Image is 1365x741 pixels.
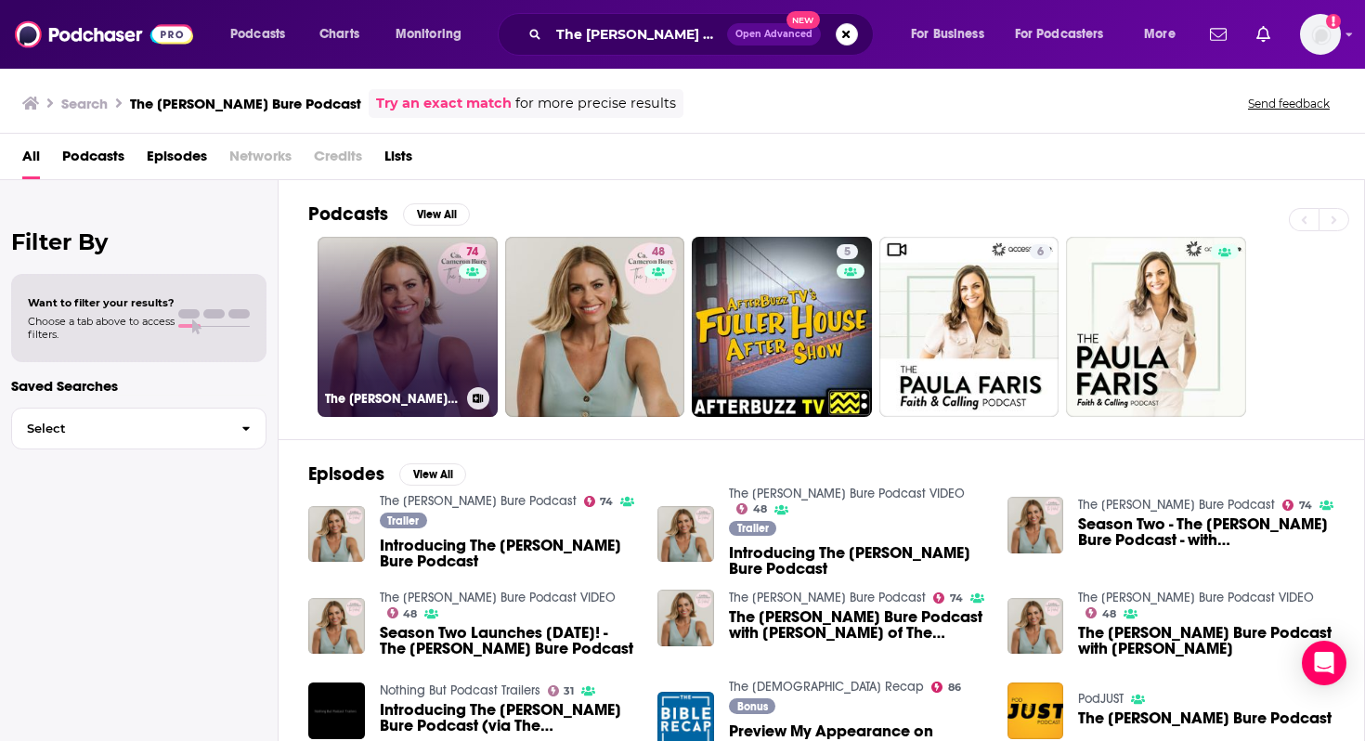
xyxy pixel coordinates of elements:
a: The Candace Cameron Bure Podcast with Tara-Leigh Cobble [1078,625,1334,656]
a: 74The [PERSON_NAME] Bure Podcast [318,237,498,417]
a: 74 [459,244,486,259]
span: 74 [1299,501,1312,510]
a: The Candace Cameron Bure Podcast VIDEO [380,590,616,605]
a: Introducing The Candace Cameron Bure Podcast (via The Candace Cameron Bure Podcast) [308,682,365,739]
svg: Add a profile image [1326,14,1341,29]
span: Season Two Launches [DATE]! - The [PERSON_NAME] Bure Podcast [380,625,636,656]
span: Podcasts [230,21,285,47]
a: The Candace Cameron Bure Podcast [729,590,926,605]
a: Try an exact match [376,93,512,114]
a: Season Two - The Candace Cameron Bure Podcast - with Heather MacFadyen [1078,516,1334,548]
a: The Bible Recap [729,679,924,695]
a: Introducing The Candace Cameron Bure Podcast [308,506,365,563]
span: Charts [319,21,359,47]
a: 6 [1030,244,1051,259]
a: The Candace Cameron Bure Podcast with Tara-Leigh Cobble of The Bible Recap [729,609,985,641]
span: Season Two - The [PERSON_NAME] Bure Podcast - with [PERSON_NAME] [1078,516,1334,548]
button: open menu [1131,19,1199,49]
span: Open Advanced [735,30,812,39]
div: Search podcasts, credits, & more... [515,13,891,56]
a: 48 [736,503,767,514]
img: Introducing The Candace Cameron Bure Podcast [657,506,714,563]
span: 86 [948,683,961,692]
a: The Candace Cameron Bure Podcast [1078,497,1275,513]
span: Podcasts [62,141,124,179]
a: EpisodesView All [308,462,466,486]
a: 86 [931,682,961,693]
a: Show notifications dropdown [1249,19,1278,50]
button: View All [403,203,470,226]
a: Lists [384,141,412,179]
button: open menu [383,19,486,49]
span: 74 [466,243,478,262]
span: 48 [753,505,767,513]
a: The Candace Cameron Bure Podcast VIDEO [729,486,965,501]
span: Want to filter your results? [28,296,175,309]
span: All [22,141,40,179]
button: open menu [1003,19,1131,49]
img: Podchaser - Follow, Share and Rate Podcasts [15,17,193,52]
a: 5 [692,237,872,417]
span: Networks [229,141,292,179]
span: 74 [600,498,613,506]
input: Search podcasts, credits, & more... [549,19,727,49]
button: open menu [217,19,309,49]
a: 74 [933,592,963,604]
span: Trailer [387,515,419,526]
a: Season Two Launches March 28! - The Candace Cameron Bure Podcast [380,625,636,656]
h2: Episodes [308,462,384,486]
img: User Profile [1300,14,1341,55]
span: The [PERSON_NAME] Bure Podcast with [PERSON_NAME] of The [DEMOGRAPHIC_DATA] Recap [729,609,985,641]
a: Episodes [147,141,207,179]
button: Open AdvancedNew [727,23,821,45]
span: Select [12,422,227,435]
span: Introducing The [PERSON_NAME] Bure Podcast [380,538,636,569]
a: Show notifications dropdown [1202,19,1234,50]
span: New [786,11,820,29]
button: Send feedback [1242,96,1335,111]
h3: Search [61,95,108,112]
span: 6 [1037,243,1044,262]
a: 48 [1085,607,1116,618]
span: 48 [1102,610,1116,618]
span: Monitoring [396,21,461,47]
a: Nothing But Podcast Trailers [380,682,540,698]
a: 48 [644,244,672,259]
a: Introducing The Candace Cameron Bure Podcast [380,538,636,569]
span: Introducing The [PERSON_NAME] Bure Podcast (via The [PERSON_NAME] Bure Podcast) [380,702,636,734]
button: open menu [898,19,1007,49]
span: 74 [950,594,963,603]
span: Introducing The [PERSON_NAME] Bure Podcast [729,545,985,577]
div: Open Intercom Messenger [1302,641,1346,685]
a: 6 [879,237,1059,417]
button: Show profile menu [1300,14,1341,55]
a: PodJUST [1078,691,1124,707]
a: Introducing The Candace Cameron Bure Podcast (via The Candace Cameron Bure Podcast) [380,702,636,734]
a: Introducing The Candace Cameron Bure Podcast [729,545,985,577]
img: Season Two - The Candace Cameron Bure Podcast - with Heather MacFadyen [1007,497,1064,553]
span: Bonus [737,701,768,712]
span: Trailer [737,523,769,534]
a: 48 [505,237,685,417]
p: Saved Searches [11,377,266,395]
h3: The [PERSON_NAME] Bure Podcast [325,391,460,407]
span: for more precise results [515,93,676,114]
span: Choose a tab above to access filters. [28,315,175,341]
img: The Candace Cameron Bure Podcast with Tara-Leigh Cobble of The Bible Recap [657,590,714,646]
img: Season Two Launches March 28! - The Candace Cameron Bure Podcast [308,598,365,655]
span: 31 [564,687,574,695]
span: 48 [403,610,417,618]
a: Charts [307,19,370,49]
a: The Candace Cameron Bure Podcast [1078,710,1332,726]
img: The Candace Cameron Bure Podcast [1007,682,1064,739]
button: View All [399,463,466,486]
a: The Candace Cameron Bure Podcast [380,493,577,509]
a: 74 [1282,500,1312,511]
